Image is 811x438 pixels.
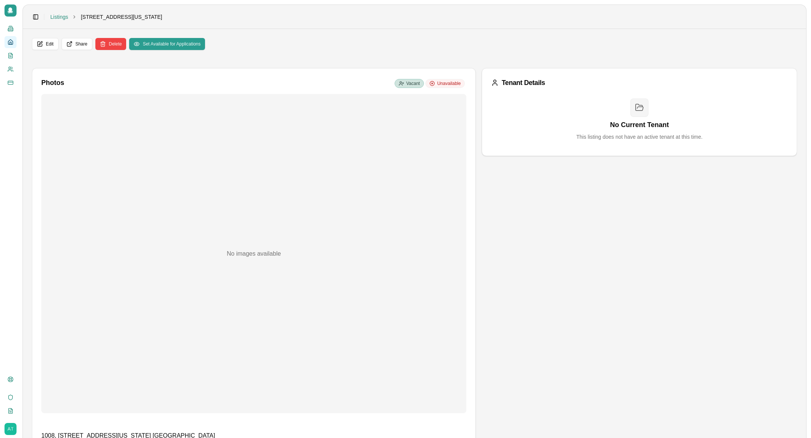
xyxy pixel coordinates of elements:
div: Tenant Details [491,77,788,88]
span: [STREET_ADDRESS][US_STATE] [81,13,162,21]
nav: breadcrumb [50,13,162,21]
p: No images available [227,249,281,258]
h3: Photos [41,77,466,88]
img: Adam Tower [5,423,17,435]
p: This listing does not have an active tenant at this time. [576,133,702,141]
button: Delete [95,38,127,50]
h3: No Current Tenant [576,120,702,130]
button: Edit [32,38,59,50]
a: Listings [50,13,68,21]
span: Unavailable [437,80,461,86]
button: Set Available for Applications [129,38,205,50]
span: Vacant [406,80,420,86]
button: Share [62,38,92,50]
